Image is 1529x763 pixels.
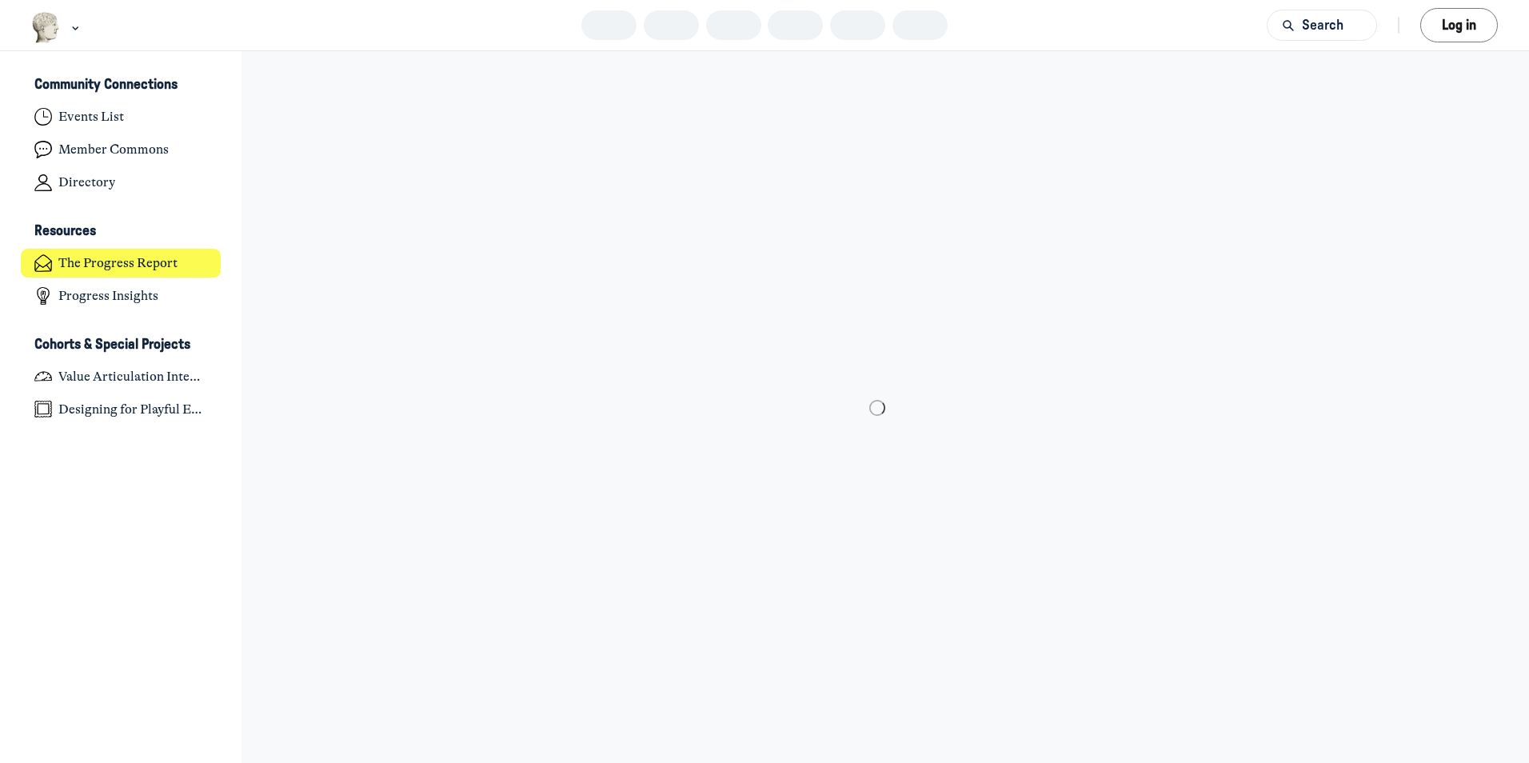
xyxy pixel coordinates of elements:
[58,369,207,385] h4: Value Articulation Intensive (Cultural Leadership Lab)
[21,135,222,165] a: Member Commons
[34,77,178,94] h3: Community Connections
[21,362,222,391] a: Value Articulation Intensive (Cultural Leadership Lab)
[21,282,222,311] a: Progress Insights
[31,10,83,45] button: Museums as Progress logo
[1420,8,1498,42] button: Log in
[58,174,115,190] h4: Directory
[34,337,190,354] h3: Cohorts & Special Projects
[58,288,158,304] h4: Progress Insights
[21,394,222,424] a: Designing for Playful Engagement
[21,218,222,246] button: ResourcesCollapse space
[58,401,207,417] h4: Designing for Playful Engagement
[21,331,222,358] button: Cohorts & Special ProjectsCollapse space
[21,72,222,99] button: Community ConnectionsCollapse space
[21,168,222,198] a: Directory
[31,12,61,43] img: Museums as Progress logo
[58,255,178,271] h4: The Progress Report
[34,223,96,240] h3: Resources
[21,102,222,132] a: Events List
[21,249,222,278] a: The Progress Report
[58,109,124,125] h4: Events List
[1267,10,1377,41] button: Search
[58,142,169,158] h4: Member Commons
